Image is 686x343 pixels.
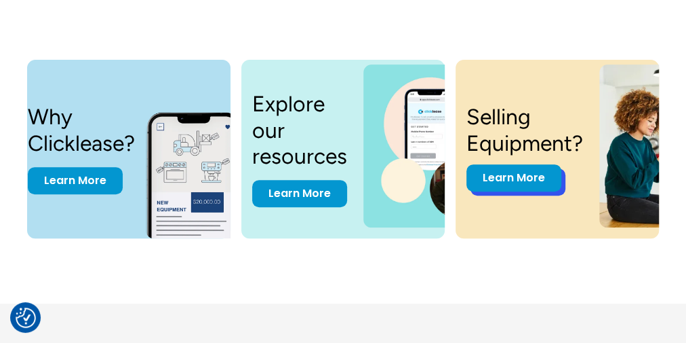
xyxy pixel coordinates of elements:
[28,167,123,194] a: Learn More
[363,65,496,228] img: a photo of a man on a laptop and a cell phone
[146,97,265,238] img: New equipment quote on the screen of a smart phone
[16,308,36,328] img: Revisit consent button
[252,91,347,169] h3: Explore our resources
[16,308,36,328] button: Consent Preferences
[466,104,583,156] h3: Selling Equipment?
[466,164,561,192] a: Learn More
[252,180,347,207] a: Learn More
[28,104,135,156] h3: Why Clicklease?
